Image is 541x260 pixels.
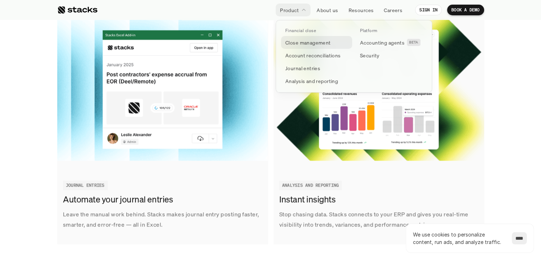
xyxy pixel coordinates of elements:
a: Security [356,49,427,62]
p: Analysis and reporting [285,77,338,85]
p: Financial close [285,28,316,33]
h2: BETA [409,40,418,45]
h2: JOURNAL ENTRIES [66,183,105,188]
p: About us [317,6,338,14]
p: Accounting agents [360,39,404,46]
a: Resources [344,4,378,16]
p: Security [360,52,379,59]
h3: Automate your journal entries [63,193,259,206]
h3: Instant insights [279,193,475,206]
p: BOOK A DEMO [451,7,480,12]
a: Journal entries [281,62,352,74]
a: About us [312,4,342,16]
a: BOOK A DEMO [447,5,484,15]
p: Journal entries [285,64,320,72]
p: Stop chasing data. Stacks connects to your ERP and gives you real-time visibility into trends, va... [279,209,478,230]
a: Close management [281,36,352,49]
p: We use cookies to personalize content, run ads, and analyze traffic. [413,231,505,246]
p: Leave the manual work behind. Stacks makes journal entry posting faster, smarter, and error-free ... [63,209,262,230]
a: Accounting agentsBETA [356,36,427,49]
p: Account reconciliations [285,52,341,59]
h2: ANALYSIS AND REPORTING [282,183,339,188]
p: Platform [360,28,377,33]
a: Stop chasing data. Stacks connects to your ERP and gives you real-time visibility into trends, va... [274,18,484,244]
p: Product [280,6,299,14]
a: Analysis and reporting [281,74,352,87]
a: SIGN IN [415,5,442,15]
a: Privacy Policy [84,165,115,170]
a: Leave the manual work behind. Stacks makes journal entry posting faster, smarter, and error-free ... [57,18,268,244]
p: Careers [384,6,402,14]
p: Close management [285,39,331,46]
p: Resources [348,6,373,14]
a: Careers [380,4,407,16]
p: SIGN IN [419,7,437,12]
a: Account reconciliations [281,49,352,62]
